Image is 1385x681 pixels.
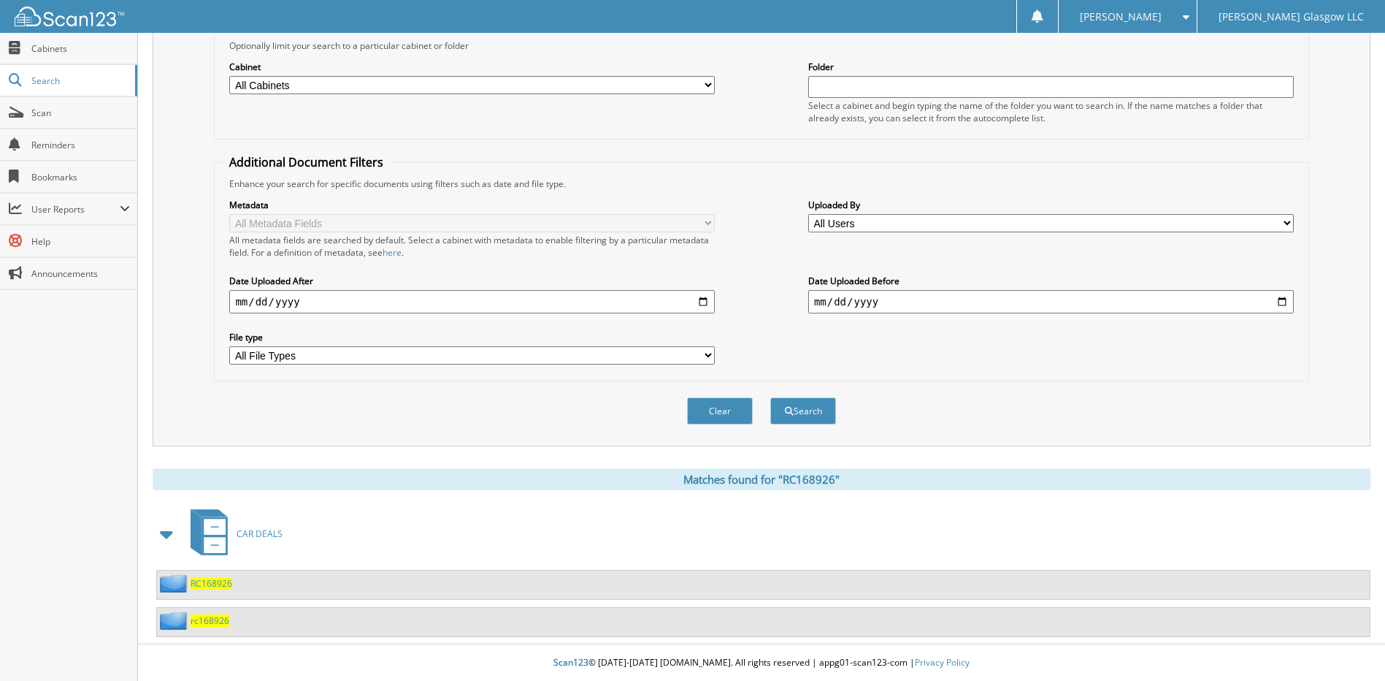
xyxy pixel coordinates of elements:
[1219,12,1364,21] span: [PERSON_NAME] Glasgow LLC
[229,199,715,211] label: Metadata
[31,235,130,248] span: Help
[191,615,229,627] a: rc168926
[31,42,130,55] span: Cabinets
[383,246,402,259] a: here
[808,199,1294,211] label: Uploaded By
[915,656,970,669] a: Privacy Policy
[229,61,715,73] label: Cabinet
[31,267,130,280] span: Announcements
[808,275,1294,287] label: Date Uploaded Before
[808,61,1294,73] label: Folder
[229,290,715,313] input: start
[687,397,753,425] button: Clear
[31,107,130,119] span: Scan
[229,234,715,259] div: All metadata fields are searched by default. Select a cabinet with metadata to enable filtering b...
[1080,12,1162,21] span: [PERSON_NAME]
[808,99,1294,124] div: Select a cabinet and begin typing the name of the folder you want to search in. If the name match...
[138,645,1385,681] div: © [DATE]-[DATE] [DOMAIN_NAME]. All rights reserved | appg01-scan123-com |
[31,203,120,216] span: User Reports
[31,75,128,87] span: Search
[229,275,715,287] label: Date Uploaded After
[808,290,1294,313] input: end
[770,397,836,425] button: Search
[182,505,283,563] a: CAR DEALS
[160,612,191,630] img: folder2.png
[1312,611,1385,681] iframe: Chat Widget
[553,656,588,669] span: Scan123
[153,468,1370,490] div: Matches found for "RC168926"
[160,574,191,593] img: folder2.png
[222,39,1300,52] div: Optionally limit your search to a particular cabinet or folder
[237,528,283,540] span: CAR DEALS
[15,7,124,26] img: scan123-logo-white.svg
[222,154,391,170] legend: Additional Document Filters
[31,171,130,183] span: Bookmarks
[222,178,1300,190] div: Enhance your search for specific documents using filters such as date and file type.
[31,139,130,151] span: Reminders
[191,577,232,590] a: RC168926
[229,331,715,343] label: File type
